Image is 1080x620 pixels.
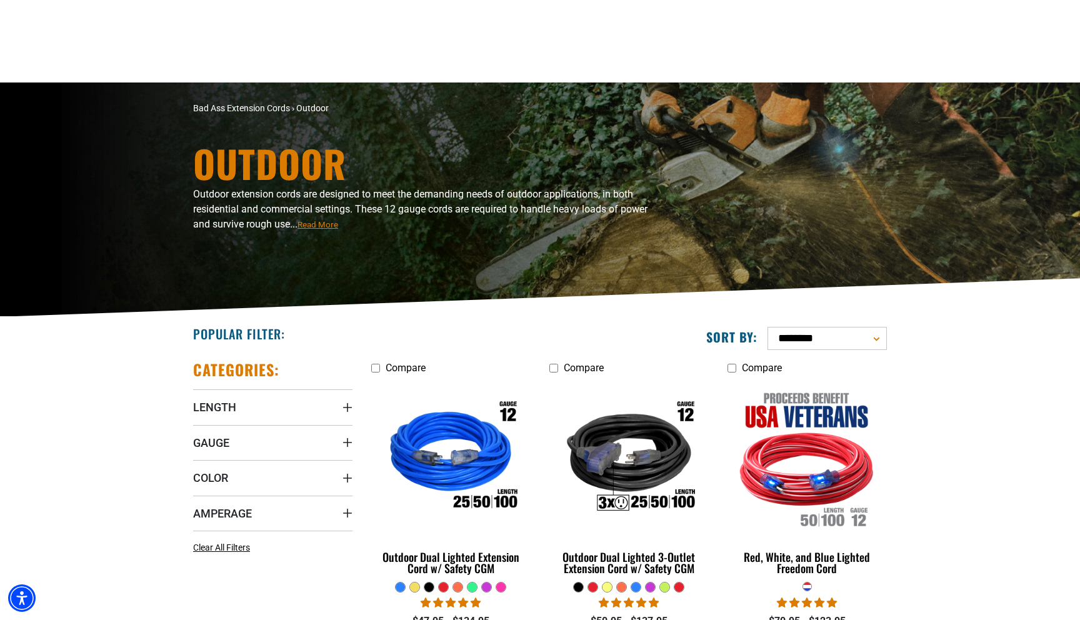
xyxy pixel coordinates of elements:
a: Outdoor Dual Lighted 3-Outlet Extension Cord w/ Safety CGM Outdoor Dual Lighted 3-Outlet Extensio... [549,380,709,581]
span: Compare [742,362,782,374]
a: Bad Ass Extension Cords [193,103,290,113]
span: Clear All Filters [193,542,250,552]
span: Amperage [193,506,252,521]
nav: breadcrumbs [193,102,649,115]
span: Color [193,471,228,485]
img: Outdoor Dual Lighted Extension Cord w/ Safety CGM [372,386,530,530]
div: Outdoor Dual Lighted 3-Outlet Extension Cord w/ Safety CGM [549,551,709,574]
span: 4.81 stars [421,597,481,609]
div: Red, White, and Blue Lighted Freedom Cord [727,551,887,574]
div: Accessibility Menu [8,584,36,612]
span: 4.80 stars [599,597,659,609]
span: Outdoor extension cords are designed to meet the demanding needs of outdoor applications, in both... [193,188,647,230]
span: Length [193,400,236,414]
summary: Gauge [193,425,352,460]
span: Gauge [193,436,229,450]
img: Outdoor Dual Lighted 3-Outlet Extension Cord w/ Safety CGM [550,386,707,530]
span: Read More [297,220,338,229]
a: Red, White, and Blue Lighted Freedom Cord Red, White, and Blue Lighted Freedom Cord [727,380,887,581]
span: Outdoor [296,103,329,113]
summary: Length [193,389,352,424]
a: Outdoor Dual Lighted Extension Cord w/ Safety CGM Outdoor Dual Lighted Extension Cord w/ Safety CGM [371,380,531,581]
label: Sort by: [706,329,757,345]
div: Outdoor Dual Lighted Extension Cord w/ Safety CGM [371,551,531,574]
a: Clear All Filters [193,541,255,554]
span: › [292,103,294,113]
summary: Color [193,460,352,495]
span: Compare [386,362,426,374]
h2: Popular Filter: [193,326,285,342]
summary: Amperage [193,496,352,531]
h2: Categories: [193,360,279,379]
span: Compare [564,362,604,374]
h1: Outdoor [193,144,649,182]
span: 5.00 stars [777,597,837,609]
img: Red, White, and Blue Lighted Freedom Cord [728,386,886,530]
